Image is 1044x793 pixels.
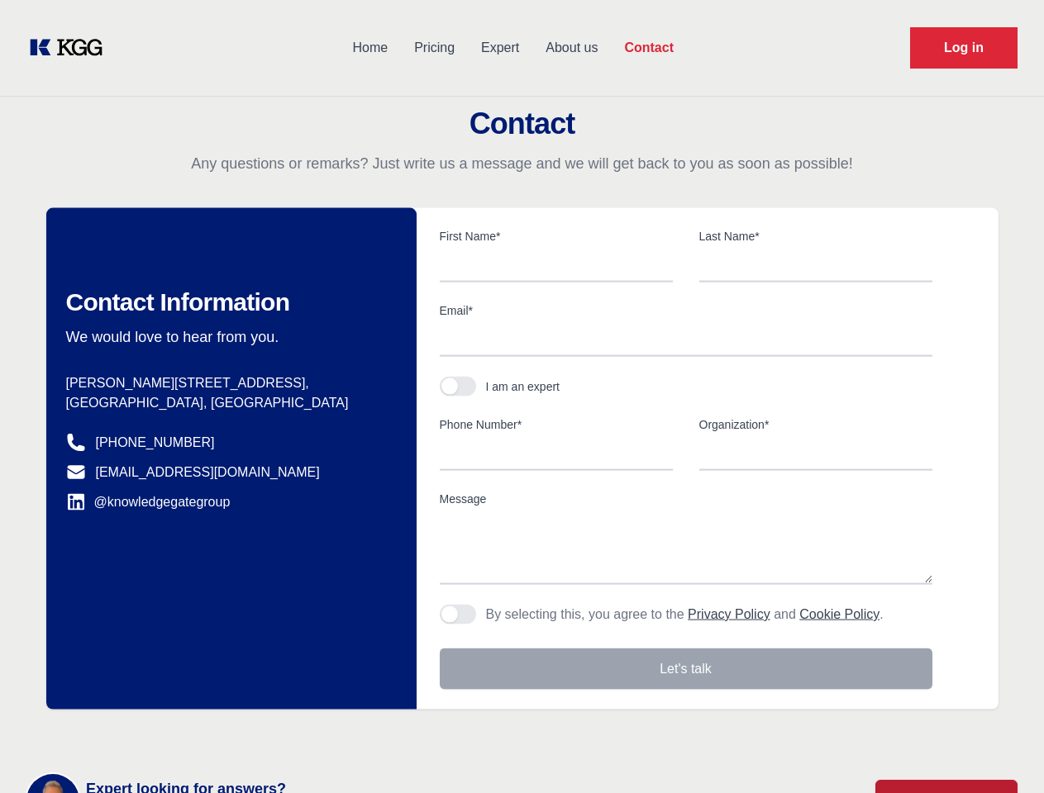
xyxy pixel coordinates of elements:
h2: Contact [20,107,1024,140]
p: [GEOGRAPHIC_DATA], [GEOGRAPHIC_DATA] [66,393,390,413]
p: By selecting this, you agree to the and . [486,605,884,624]
label: Email* [440,302,932,319]
a: Home [339,26,401,69]
a: [EMAIL_ADDRESS][DOMAIN_NAME] [96,463,320,482]
a: Pricing [401,26,468,69]
a: @knowledgegategroup [66,492,231,512]
a: [PHONE_NUMBER] [96,433,215,453]
a: Cookie Policy [799,607,880,621]
a: Contact [611,26,687,69]
a: About us [532,26,611,69]
p: [PERSON_NAME][STREET_ADDRESS], [66,373,390,393]
div: I am an expert [486,378,560,395]
a: Expert [468,26,532,69]
a: Privacy Policy [688,607,770,621]
label: Organization* [699,416,932,433]
label: First Name* [440,228,673,245]
iframe: Chat Widget [961,714,1044,793]
a: KOL Knowledge Platform: Talk to Key External Experts (KEE) [26,35,116,61]
label: Message [440,491,932,507]
p: We would love to hear from you. [66,327,390,347]
label: Last Name* [699,228,932,245]
a: Request Demo [910,27,1018,69]
label: Phone Number* [440,416,673,433]
h2: Contact Information [66,287,390,317]
p: Any questions or remarks? Just write us a message and we will get back to you as soon as possible! [20,154,1024,173]
button: Let's talk [440,648,932,690]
